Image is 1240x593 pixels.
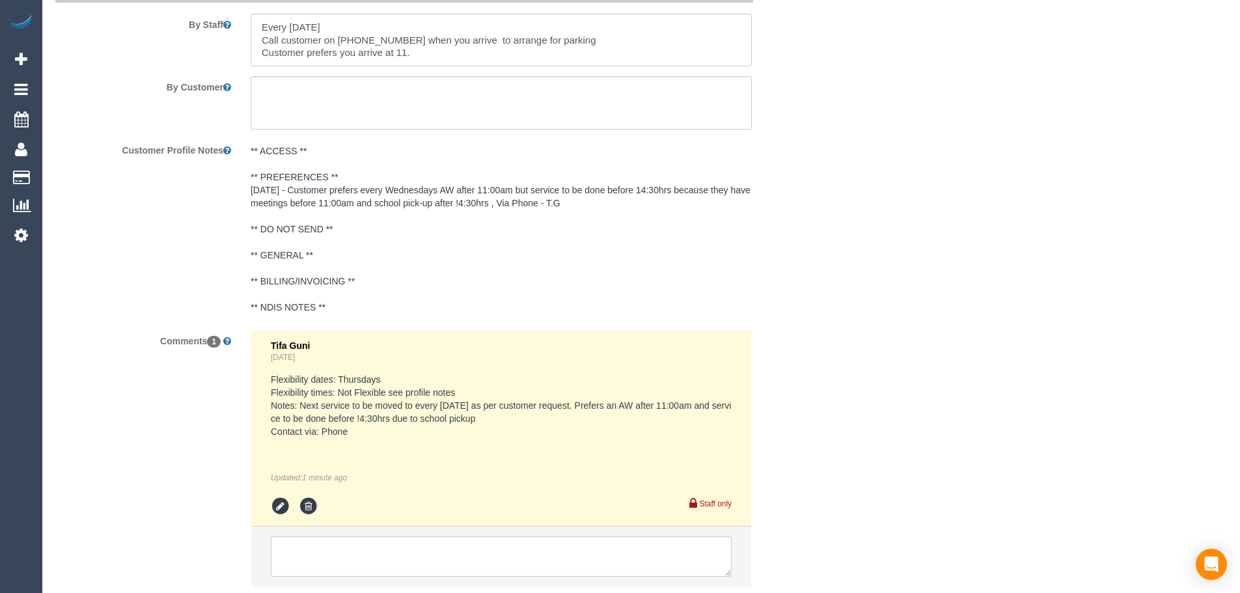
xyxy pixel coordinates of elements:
div: Open Intercom Messenger [1196,549,1227,580]
a: [DATE] [271,353,295,362]
img: Automaid Logo [8,13,34,31]
label: By Customer [46,76,241,94]
span: 1 [207,336,221,348]
pre: Flexibility dates: Thursdays Flexibility times: Not Flexible see profile notes Notes: Next servic... [271,373,732,438]
em: Updated: [271,473,347,482]
span: Oct 14, 2025 13:41 [302,473,347,482]
label: Comments [46,330,241,348]
span: Tifa Guni [271,340,310,351]
small: Staff only [700,499,732,508]
pre: ** ACCESS ** ** PREFERENCES ** [DATE] - Customer prefers every Wednesdays AW after 11:00am but se... [251,145,752,314]
label: By Staff [46,14,241,31]
label: Customer Profile Notes [46,139,241,157]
